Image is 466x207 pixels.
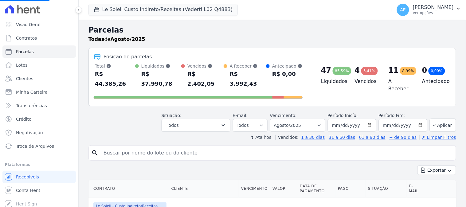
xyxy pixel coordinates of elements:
[2,59,76,71] a: Lotes
[16,89,48,95] span: Minha Carteira
[141,69,181,89] div: R$ 37.990,78
[301,135,325,140] a: 1 a 30 dias
[88,36,145,43] p: de
[422,78,446,85] h4: Antecipado
[167,122,179,129] span: Todos
[16,62,28,68] span: Lotes
[2,100,76,112] a: Transferências
[2,45,76,58] a: Parcelas
[361,67,378,75] div: 5,41%
[417,166,456,175] button: Exportar
[162,113,182,118] label: Situação:
[95,69,135,89] div: R$ 44.385,26
[321,65,331,75] div: 47
[162,119,230,132] button: Todos
[16,49,34,55] span: Parcelas
[2,18,76,31] a: Visão Geral
[321,78,345,85] h4: Liquidados
[230,69,266,89] div: R$ 3.992,43
[2,171,76,183] a: Recebíveis
[359,135,386,140] a: 61 a 90 dias
[111,36,145,42] strong: Agosto/2025
[430,119,456,132] button: Aplicar
[2,113,76,125] a: Crédito
[422,65,427,75] div: 0
[233,113,248,118] label: E-mail:
[16,187,40,193] span: Conta Hent
[392,1,466,18] button: AE [PERSON_NAME] Ver opções
[88,4,238,15] button: Le Soleil Custo Indireto/Receitas (Vederti L02 Q4883)
[2,184,76,197] a: Conta Hent
[16,103,47,109] span: Transferências
[88,180,169,197] th: Contrato
[2,140,76,152] a: Troca de Arquivos
[16,21,41,28] span: Visão Geral
[335,180,366,197] th: Pago
[2,32,76,44] a: Contratos
[389,65,399,75] div: 11
[16,143,54,149] span: Troca de Arquivos
[250,135,271,140] label: ↯ Atalhos
[328,113,358,118] label: Período Inicío:
[169,180,239,197] th: Cliente
[16,35,37,41] span: Contratos
[355,78,379,85] h4: Vencidos
[275,135,299,140] label: Vencidos:
[400,8,406,12] span: AE
[272,63,303,69] div: Antecipado
[413,4,454,10] p: [PERSON_NAME]
[429,67,445,75] div: 0,00%
[230,63,266,69] div: A Receber
[88,36,104,42] strong: Todas
[5,161,73,168] div: Plataformas
[16,174,39,180] span: Recebíveis
[16,130,43,136] span: Negativação
[187,63,224,69] div: Vencidos
[419,135,456,140] a: ✗ Limpar Filtros
[16,76,33,82] span: Clientes
[329,135,355,140] a: 31 a 60 dias
[91,149,99,157] i: search
[400,67,417,75] div: 8,99%
[389,78,413,92] h4: A Receber
[413,10,454,15] p: Ver opções
[333,67,352,75] div: 85,59%
[366,180,407,197] th: Situação
[95,63,135,69] div: Total
[2,127,76,139] a: Negativação
[272,69,303,79] div: R$ 0,00
[100,147,453,159] input: Buscar por nome do lote ou do cliente
[2,72,76,85] a: Clientes
[355,65,360,75] div: 4
[88,25,456,36] h2: Parcelas
[2,86,76,98] a: Minha Carteira
[187,69,224,89] div: R$ 2.402,05
[270,180,297,197] th: Valor
[407,180,425,197] th: E-mail
[239,180,270,197] th: Vencimento
[297,180,335,197] th: Data de Pagamento
[390,135,417,140] a: + de 90 dias
[379,112,427,119] label: Período Fim:
[141,63,181,69] div: Liquidados
[270,113,297,118] label: Vencimento:
[104,53,152,61] div: Posição de parcelas
[16,116,32,122] span: Crédito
